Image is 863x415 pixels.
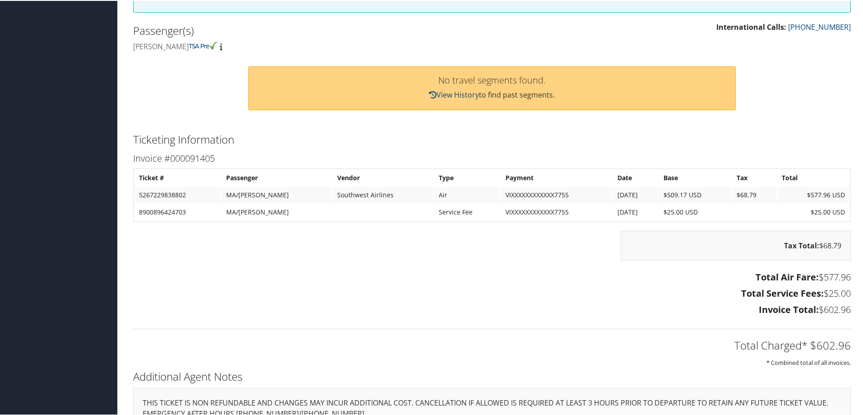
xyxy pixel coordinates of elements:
[756,270,819,282] strong: Total Air Fare:
[501,203,612,219] td: VIXXXXXXXXXXXX7755
[429,89,479,99] a: View History
[613,169,658,185] th: Date
[759,303,819,315] strong: Invoice Total:
[133,41,485,51] h4: [PERSON_NAME]
[777,169,849,185] th: Total
[133,337,851,352] h2: Total Charged* $602.96
[434,186,500,202] td: Air
[732,186,776,202] td: $68.79
[133,368,851,383] h2: Additional Agent Notes
[333,186,433,202] td: Southwest Airlines
[766,358,851,366] small: * Combined total of all invoices.
[732,169,776,185] th: Tax
[613,186,658,202] td: [DATE]
[333,169,433,185] th: Vendor
[501,186,612,202] td: VIXXXXXXXXXXXX7755
[434,203,500,219] td: Service Fee
[659,169,731,185] th: Base
[659,203,731,219] td: $25.00 USD
[133,22,485,37] h2: Passenger(s)
[133,131,851,146] h2: Ticketing Information
[133,270,851,283] h3: $577.96
[258,75,726,84] h3: No travel segments found.
[135,186,221,202] td: 5267229838802
[135,203,221,219] td: 8900896424703
[784,240,819,250] strong: Tax Total:
[716,21,786,31] strong: International Calls:
[777,203,849,219] td: $25.00 USD
[501,169,612,185] th: Payment
[222,203,332,219] td: MA/[PERSON_NAME]
[741,286,824,298] strong: Total Service Fees:
[133,151,851,164] h3: Invoice #000091405
[222,186,332,202] td: MA/[PERSON_NAME]
[258,89,726,100] p: to find past segments.
[434,169,500,185] th: Type
[189,41,218,49] img: tsa-precheck.png
[222,169,332,185] th: Passenger
[621,230,851,260] div: $68.79
[133,286,851,299] h3: $25.00
[777,186,849,202] td: $577.96 USD
[659,186,731,202] td: $509.17 USD
[133,303,851,315] h3: $602.96
[135,169,221,185] th: Ticket #
[613,203,658,219] td: [DATE]
[788,21,851,31] a: [PHONE_NUMBER]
